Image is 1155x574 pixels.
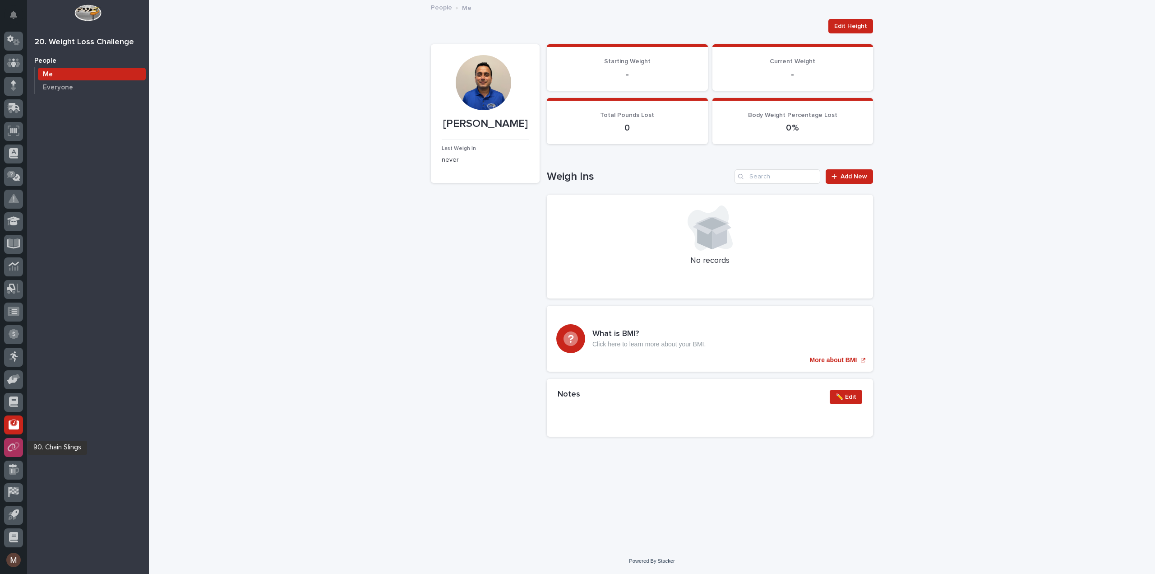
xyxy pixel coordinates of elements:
a: More about BMI [547,306,873,372]
p: - [723,69,863,80]
p: Everyone [43,84,73,92]
span: Last Weigh In [442,146,476,151]
p: People [34,57,56,65]
a: People [431,2,452,12]
button: Notifications [4,5,23,24]
input: Search [735,169,820,184]
p: 0 % [723,122,863,133]
p: Me [43,70,53,79]
a: People [27,54,149,67]
span: ✏️ Edit [836,392,856,401]
span: Current Weight [770,58,815,65]
p: No records [558,256,862,266]
p: 0 [558,122,697,133]
p: - [558,69,697,80]
span: Body Weight Percentage Lost [748,112,837,118]
button: users-avatar [4,551,23,569]
a: Me [35,68,149,80]
p: [PERSON_NAME] [442,117,529,131]
h2: Notes [558,390,580,400]
p: never [442,155,529,165]
a: Everyone [35,81,149,93]
a: Add New [826,169,873,184]
span: Edit Height [834,22,867,31]
button: Edit Height [828,19,873,33]
span: Starting Weight [604,58,651,65]
span: Add New [841,173,867,180]
h1: Weigh Ins [547,170,731,183]
a: Powered By Stacker [629,558,675,564]
p: More about BMI [810,356,857,364]
img: Workspace Logo [74,5,101,21]
p: Click here to learn more about your BMI. [592,341,706,348]
span: Total Pounds Lost [600,112,654,118]
div: Notifications [11,11,23,25]
h3: What is BMI? [592,329,706,339]
p: Me [462,2,471,12]
button: ✏️ Edit [830,390,862,404]
div: 20. Weight Loss Challenge [34,37,134,47]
